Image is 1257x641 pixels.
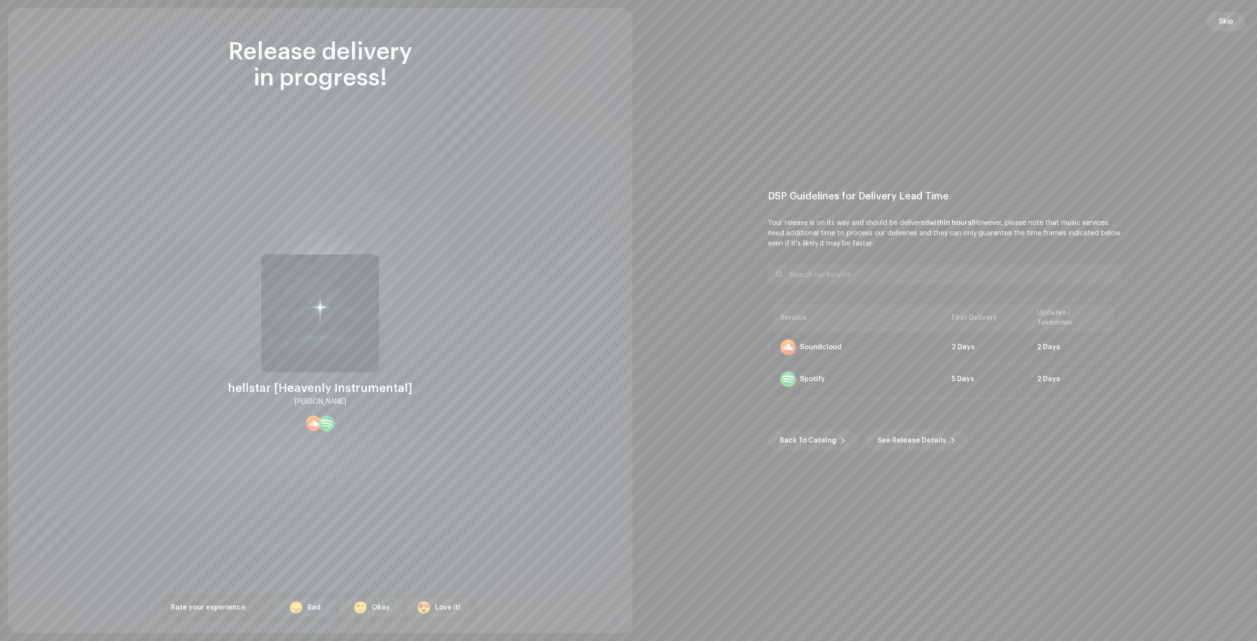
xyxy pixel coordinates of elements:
span: Rate your experience [171,604,246,611]
div: Bad [307,603,321,613]
th: First Delivery [944,305,1029,332]
div: hellstar [Heavenly Instrumental] [228,380,412,396]
div: DSP Guidelines for Delivery Lead Time [768,191,1121,202]
button: See Release Details [866,431,968,450]
div: 😞 [289,602,303,613]
div: Release delivery in progress! [163,39,477,91]
button: Skip [1207,12,1245,31]
div: Soundcloud [800,343,842,351]
div: Love it! [435,603,460,613]
input: Search for service [768,265,1121,284]
p: Your release is on its way and should be delivered However, please note that music services need ... [768,218,1121,249]
div: 🙂 [353,602,368,613]
span: See Release Details [877,431,946,450]
th: Service [772,305,944,332]
td: 2 Days [944,332,1029,363]
span: Back To Catalog [780,431,836,450]
td: 5 Days [944,363,1029,395]
td: 2 Days [1029,332,1115,363]
div: Spotify [800,375,825,383]
td: 2 Days [1029,363,1115,395]
img: effbcbc2-271e-4cad-a299-b4c4b5877cb0 [261,254,379,372]
button: Back To Catalog [768,431,858,450]
b: within hours! [929,220,974,226]
div: 😍 [416,602,431,613]
div: Okay [372,603,390,613]
th: Updates / Takedown [1029,305,1115,332]
div: [PERSON_NAME] [295,396,346,408]
span: Skip [1219,12,1233,31]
